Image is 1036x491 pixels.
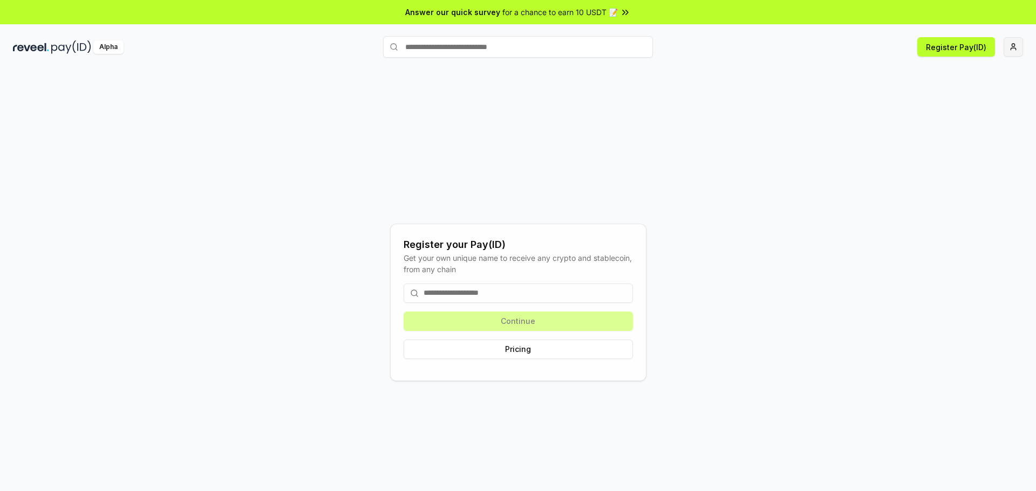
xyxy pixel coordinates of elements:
div: Register your Pay(ID) [404,237,633,252]
button: Register Pay(ID) [917,37,995,57]
div: Get your own unique name to receive any crypto and stablecoin, from any chain [404,252,633,275]
div: Alpha [93,40,124,54]
span: for a chance to earn 10 USDT 📝 [502,6,618,18]
img: pay_id [51,40,91,54]
img: reveel_dark [13,40,49,54]
span: Answer our quick survey [405,6,500,18]
button: Pricing [404,340,633,359]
